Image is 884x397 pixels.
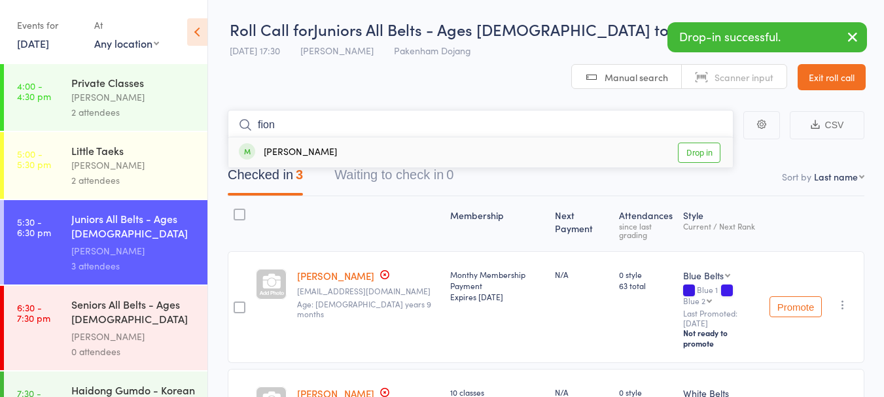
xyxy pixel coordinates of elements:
[619,280,673,291] span: 63 total
[71,297,196,329] div: Seniors All Belts - Ages [DEMOGRAPHIC_DATA] and up
[94,14,159,36] div: At
[17,14,81,36] div: Events for
[683,285,759,305] div: Blue 1
[678,202,764,245] div: Style
[4,286,207,370] a: 6:30 -7:30 pmSeniors All Belts - Ages [DEMOGRAPHIC_DATA] and up[PERSON_NAME]0 attendees
[71,75,196,90] div: Private Classes
[71,90,196,105] div: [PERSON_NAME]
[614,202,679,245] div: Atten­dances
[71,173,196,188] div: 2 attendees
[814,170,858,183] div: Last name
[71,158,196,173] div: [PERSON_NAME]
[17,302,50,323] time: 6:30 - 7:30 pm
[683,309,759,328] small: Last Promoted: [DATE]
[605,71,668,84] span: Manual search
[300,44,374,57] span: [PERSON_NAME]
[313,18,684,40] span: Juniors All Belts - Ages [DEMOGRAPHIC_DATA] to …
[4,132,207,199] a: 5:00 -5:30 pmLittle Taeks[PERSON_NAME]2 attendees
[71,258,196,273] div: 3 attendees
[555,269,609,280] div: N/A
[798,64,866,90] a: Exit roll call
[445,202,550,245] div: Membership
[71,211,196,243] div: Juniors All Belts - Ages [DEMOGRAPHIC_DATA] yrs
[446,167,453,182] div: 0
[667,22,867,52] div: Drop-in successful.
[450,291,544,302] div: Expires [DATE]
[550,202,614,245] div: Next Payment
[297,269,374,283] a: [PERSON_NAME]
[334,161,453,196] button: Waiting to check in0
[17,148,51,169] time: 5:00 - 5:30 pm
[71,329,196,344] div: [PERSON_NAME]
[790,111,864,139] button: CSV
[297,286,440,296] small: razajafari2018@gmail.com
[450,269,544,302] div: Monthy Membership Payment
[619,222,673,239] div: since last grading
[683,328,759,349] div: Not ready to promote
[683,269,724,282] div: Blue Belts
[4,200,207,285] a: 5:30 -6:30 pmJuniors All Belts - Ages [DEMOGRAPHIC_DATA] yrs[PERSON_NAME]3 attendees
[683,296,705,305] div: Blue 2
[239,145,337,160] div: [PERSON_NAME]
[94,36,159,50] div: Any location
[297,298,431,319] span: Age: [DEMOGRAPHIC_DATA] years 9 months
[17,36,49,50] a: [DATE]
[228,110,734,140] input: Search by name
[230,18,313,40] span: Roll Call for
[17,80,51,101] time: 4:00 - 4:30 pm
[71,105,196,120] div: 2 attendees
[683,222,759,230] div: Current / Next Rank
[71,344,196,359] div: 0 attendees
[394,44,471,57] span: Pakenham Dojang
[296,167,303,182] div: 3
[4,64,207,131] a: 4:00 -4:30 pmPrivate Classes[PERSON_NAME]2 attendees
[230,44,280,57] span: [DATE] 17:30
[782,170,811,183] label: Sort by
[678,143,720,163] a: Drop in
[71,143,196,158] div: Little Taeks
[715,71,773,84] span: Scanner input
[769,296,822,317] button: Promote
[71,243,196,258] div: [PERSON_NAME]
[228,161,303,196] button: Checked in3
[17,216,51,237] time: 5:30 - 6:30 pm
[619,269,673,280] span: 0 style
